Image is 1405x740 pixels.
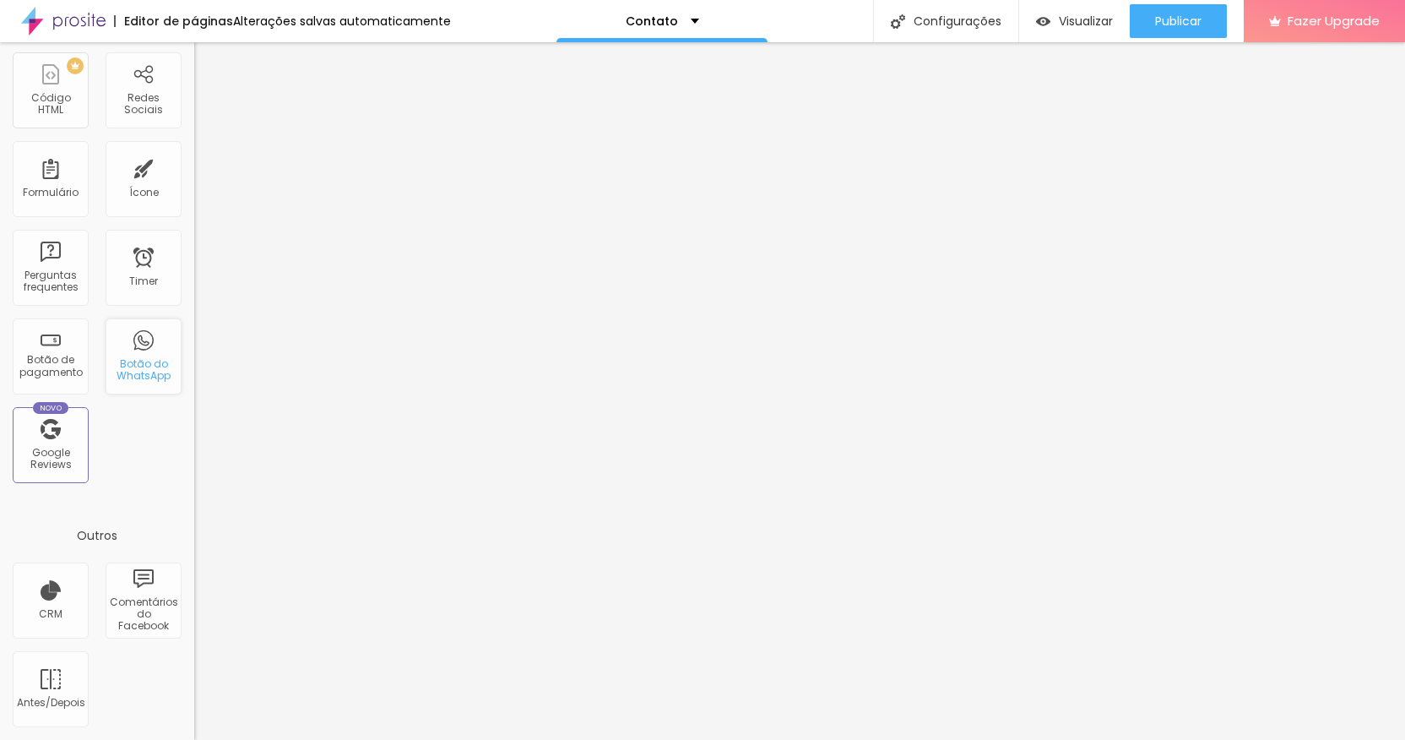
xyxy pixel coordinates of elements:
div: Comentários do Facebook [110,596,176,633]
div: Ícone [129,187,159,199]
span: Fazer Upgrade [1288,14,1380,28]
div: Antes/Depois [17,697,84,709]
p: Contato [626,15,678,27]
div: Timer [129,275,158,287]
span: Visualizar [1059,14,1113,28]
iframe: Editor [194,42,1405,740]
div: Redes Sociais [110,92,176,117]
button: Visualizar [1019,4,1130,38]
div: Formulário [23,187,79,199]
div: Novo [33,402,69,414]
div: Código HTML [17,92,84,117]
div: Google Reviews [17,447,84,471]
div: Editor de páginas [114,15,233,27]
button: Publicar [1130,4,1227,38]
div: Perguntas frequentes [17,269,84,294]
div: Botão de pagamento [17,354,84,378]
span: Publicar [1155,14,1202,28]
img: Icone [891,14,905,29]
img: view-1.svg [1036,14,1050,29]
div: Alterações salvas automaticamente [233,15,451,27]
div: Botão do WhatsApp [110,358,176,383]
div: CRM [39,608,62,620]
